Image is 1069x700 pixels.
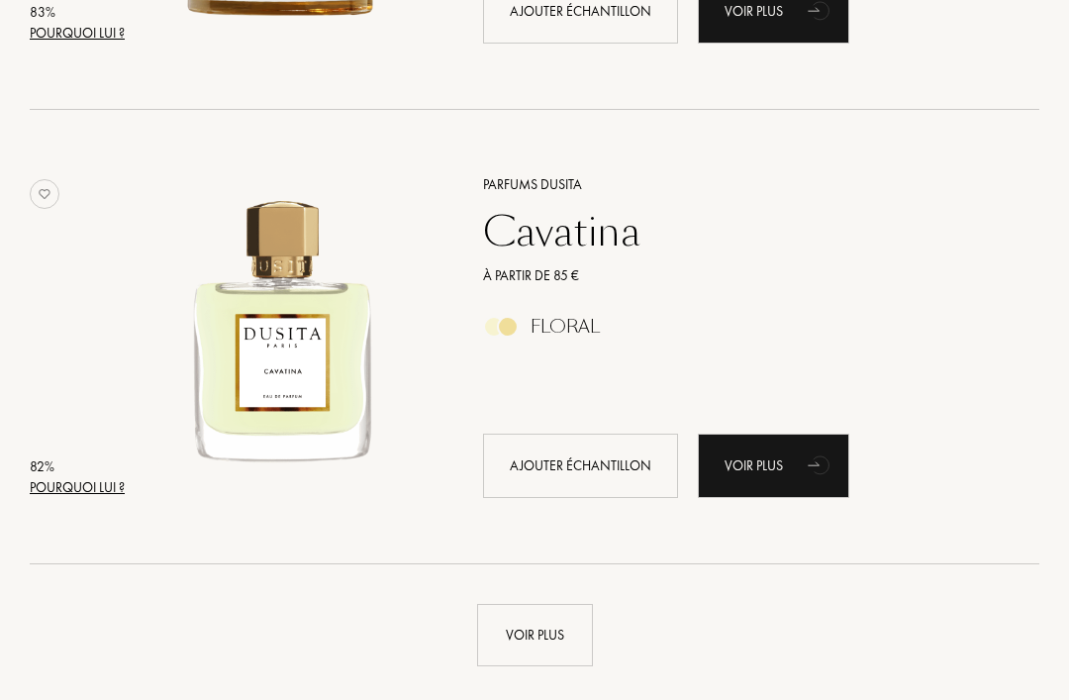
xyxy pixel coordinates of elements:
[698,434,849,498] div: Voir plus
[698,434,849,498] a: Voir plusanimation
[468,265,1011,286] a: À partir de 85 €
[468,208,1011,255] a: Cavatina
[127,171,437,482] img: Cavatina Parfums Dusita
[30,23,125,44] div: Pourquoi lui ?
[30,179,59,209] img: no_like_p.png
[127,150,453,520] a: Cavatina Parfums Dusita
[531,316,600,338] div: Floral
[468,322,1011,343] a: Floral
[477,604,593,666] div: Voir plus
[801,445,840,484] div: animation
[30,456,125,477] div: 82 %
[483,434,678,498] div: Ajouter échantillon
[30,2,125,23] div: 83 %
[468,174,1011,195] a: Parfums Dusita
[30,477,125,498] div: Pourquoi lui ?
